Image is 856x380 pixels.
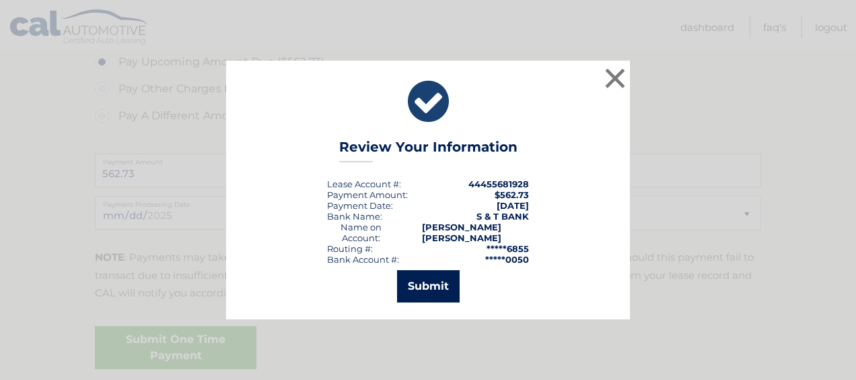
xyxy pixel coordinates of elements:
[327,200,391,211] span: Payment Date
[497,200,529,211] span: [DATE]
[495,189,529,200] span: $562.73
[327,179,401,189] div: Lease Account #:
[327,254,399,265] div: Bank Account #:
[422,222,501,243] strong: [PERSON_NAME] [PERSON_NAME]
[327,243,373,254] div: Routing #:
[327,200,393,211] div: :
[327,222,395,243] div: Name on Account:
[397,270,460,303] button: Submit
[327,211,382,222] div: Bank Name:
[476,211,529,222] strong: S & T BANK
[602,65,629,92] button: ×
[468,179,529,189] strong: 44455681928
[339,139,518,162] h3: Review Your Information
[327,189,408,200] div: Payment Amount:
